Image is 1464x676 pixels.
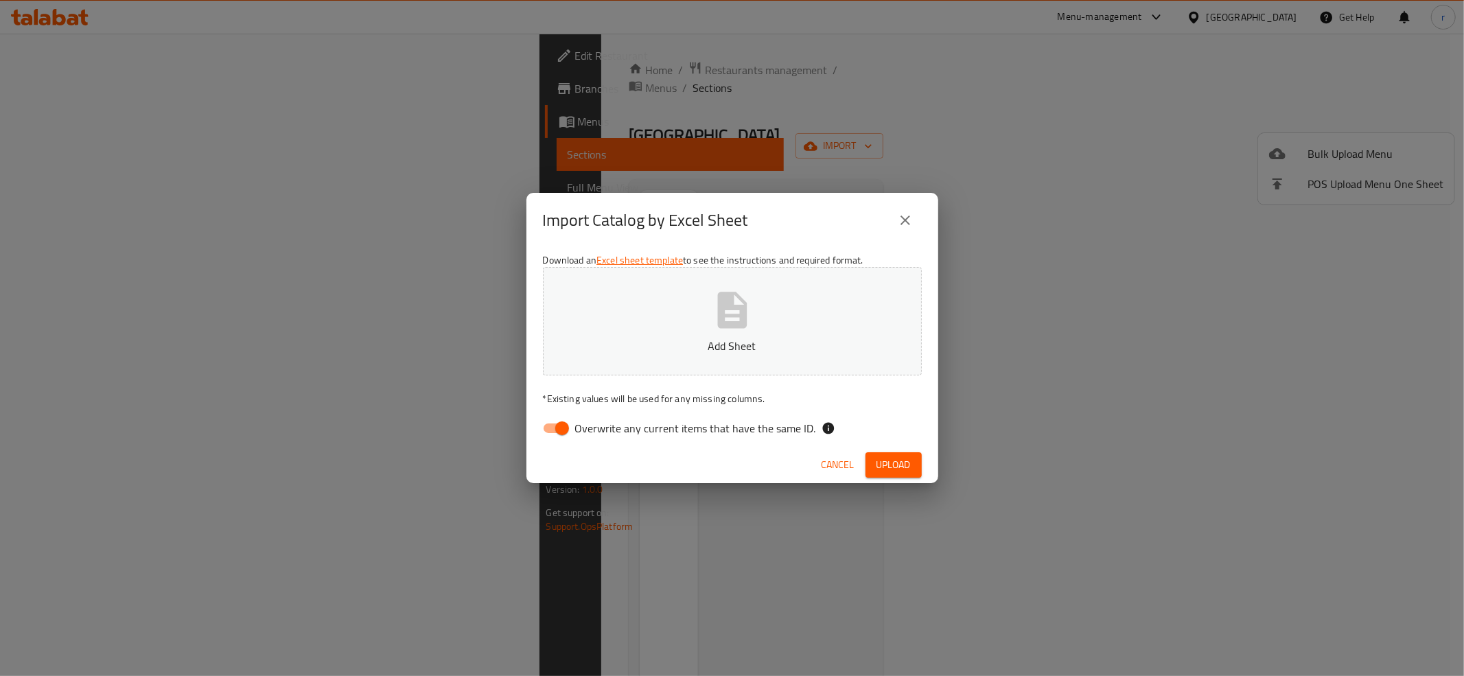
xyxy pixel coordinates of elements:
[564,338,901,354] p: Add Sheet
[526,248,938,447] div: Download an to see the instructions and required format.
[822,421,835,435] svg: If the overwrite option isn't selected, then the items that match an existing ID will be ignored ...
[889,204,922,237] button: close
[543,267,922,375] button: Add Sheet
[575,420,816,436] span: Overwrite any current items that have the same ID.
[865,452,922,478] button: Upload
[876,456,911,474] span: Upload
[543,209,748,231] h2: Import Catalog by Excel Sheet
[543,392,922,406] p: Existing values will be used for any missing columns.
[596,251,683,269] a: Excel sheet template
[822,456,855,474] span: Cancel
[816,452,860,478] button: Cancel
